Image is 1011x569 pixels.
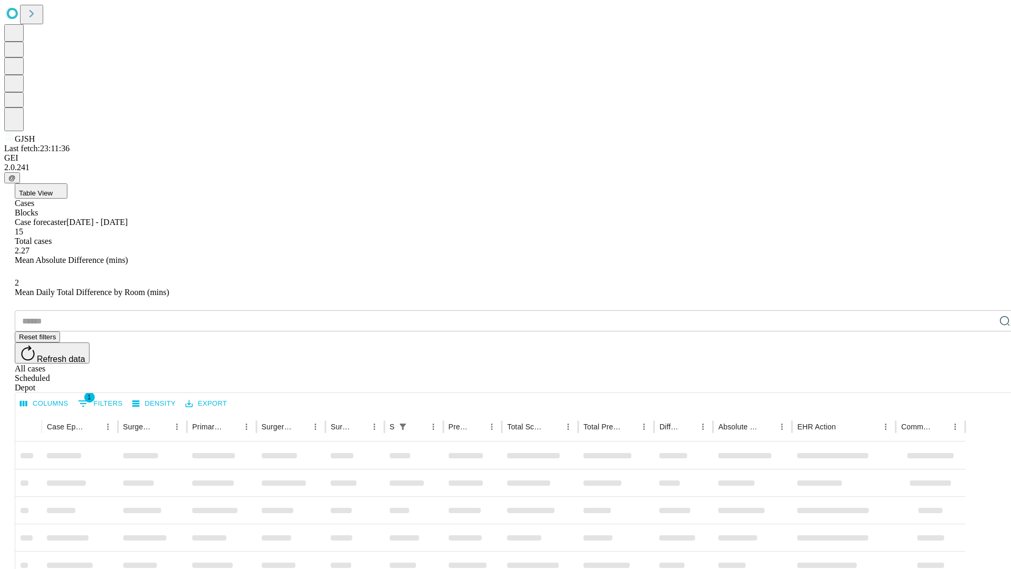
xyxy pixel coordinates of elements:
span: GJSH [15,134,35,143]
span: @ [8,174,16,182]
span: 15 [15,227,23,236]
div: 1 active filter [395,419,410,434]
button: Menu [484,419,499,434]
div: Surgeon Name [123,423,154,431]
div: Total Predicted Duration [583,423,621,431]
div: Case Epic Id [47,423,85,431]
span: Table View [19,189,53,197]
span: Case forecaster [15,218,66,227]
span: Total cases [15,237,52,246]
button: Refresh data [15,342,90,364]
button: Select columns [17,396,71,412]
div: EHR Action [797,423,836,431]
span: Mean Daily Total Difference by Room (mins) [15,288,169,297]
button: Sort [293,419,308,434]
button: Menu [948,419,963,434]
span: Reset filters [19,333,56,341]
button: Menu [239,419,254,434]
button: Menu [426,419,441,434]
div: GEI [4,153,1007,163]
button: Reset filters [15,331,60,342]
div: Surgery Date [331,423,351,431]
button: Menu [878,419,893,434]
button: Sort [760,419,775,434]
button: Menu [308,419,323,434]
button: Menu [696,419,710,434]
div: Surgery Name [262,423,292,431]
button: Sort [837,419,851,434]
div: Predicted In Room Duration [449,423,469,431]
button: Show filters [395,419,410,434]
button: Show filters [75,395,125,412]
div: Absolute Difference [718,423,759,431]
span: Mean Absolute Difference (mins) [15,256,128,264]
button: Menu [367,419,382,434]
button: Sort [622,419,637,434]
button: Sort [411,419,426,434]
button: Table View [15,183,67,199]
button: Menu [637,419,651,434]
button: Sort [86,419,101,434]
span: [DATE] - [DATE] [66,218,127,227]
span: Refresh data [37,355,85,364]
button: Sort [155,419,170,434]
button: Sort [224,419,239,434]
button: Density [130,396,179,412]
button: Menu [775,419,789,434]
button: Menu [170,419,184,434]
button: Export [183,396,230,412]
button: Sort [546,419,561,434]
div: Total Scheduled Duration [507,423,545,431]
button: Sort [933,419,948,434]
span: 2.27 [15,246,29,255]
div: Scheduled In Room Duration [390,423,394,431]
button: Menu [101,419,115,434]
button: Sort [681,419,696,434]
span: Last fetch: 23:11:36 [4,144,70,153]
div: Comments [901,423,931,431]
span: 2 [15,278,19,287]
div: 2.0.241 [4,163,1007,172]
div: Difference [659,423,680,431]
button: Sort [470,419,484,434]
button: Sort [352,419,367,434]
button: @ [4,172,20,183]
span: 1 [84,392,95,403]
button: Menu [561,419,576,434]
div: Primary Service [192,423,223,431]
